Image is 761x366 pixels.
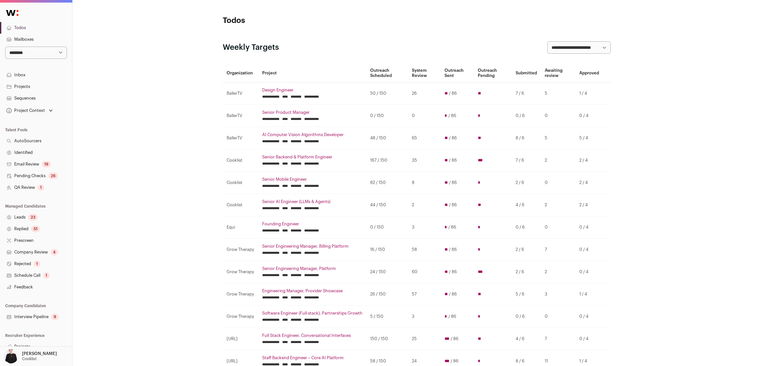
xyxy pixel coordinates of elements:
a: Senior Mobile Engineer [262,177,362,182]
td: Equi [223,216,258,239]
td: 0 / 6 [512,306,541,328]
td: 2 / 6 [512,172,541,194]
td: 0 / 150 [366,105,408,127]
td: 0 / 6 [512,216,541,239]
span: / 86 [449,202,457,208]
h1: Todos [223,16,352,26]
a: Staff Backend Engineer – Core AI Platform [262,355,362,361]
div: 1 [34,261,40,267]
td: 0 / 4 [575,328,603,350]
td: Cooklist [223,194,258,216]
td: 2 [541,194,575,216]
td: 2 / 4 [575,149,603,172]
a: Full Stack Engineer, Conversational Interfaces [262,333,362,338]
th: Outreach Pending [474,64,512,82]
td: Grow Therapy [223,239,258,261]
td: 3 [408,306,441,328]
span: / 86 [449,135,457,141]
th: Awaiting review [541,64,575,82]
th: Submitted [512,64,541,82]
td: 5 / 150 [366,306,408,328]
td: BallerTV [223,105,258,127]
td: 5 / 4 [575,127,603,149]
td: 2 [541,261,575,283]
td: 7 [541,239,575,261]
td: 0 / 4 [575,216,603,239]
a: Senior Product Manager [262,110,362,115]
td: 25 [408,328,441,350]
td: 4 / 6 [512,328,541,350]
p: Cooklist [22,356,37,361]
td: 8 / 6 [512,127,541,149]
td: 2 / 6 [512,261,541,283]
td: 5 / 6 [512,283,541,306]
div: 1 [38,184,44,191]
a: Senior Backend & Platform Engineer [262,155,362,160]
td: 0 [541,105,575,127]
td: 24 / 150 [366,261,408,283]
td: 0 [541,172,575,194]
td: 0 [541,306,575,328]
td: 5 [541,82,575,105]
span: / 86 [448,113,456,118]
div: 9 [51,314,59,320]
div: 51 [31,226,40,232]
td: 7 [541,328,575,350]
div: 1 [43,272,50,279]
td: 48 / 150 [366,127,408,149]
td: Grow Therapy [223,261,258,283]
h2: Weekly Targets [223,42,279,53]
span: / 86 [449,292,457,297]
td: 2 [541,149,575,172]
th: Approved [575,64,603,82]
td: Cooklist [223,172,258,194]
td: 35 [408,149,441,172]
a: Design Engineer [262,88,362,93]
th: Project [258,64,366,82]
td: 150 / 150 [366,328,408,350]
a: Senior Engineering Manager, Platform [262,266,362,271]
td: 0 / 4 [575,239,603,261]
td: 0 / 4 [575,261,603,283]
td: 0 / 4 [575,306,603,328]
td: 0 / 150 [366,216,408,239]
td: Grow Therapy [223,283,258,306]
td: 82 / 150 [366,172,408,194]
button: Open dropdown [3,349,58,363]
td: 44 / 150 [366,194,408,216]
td: 0 / 6 [512,105,541,127]
a: Senior Engineering Manager, Billing Platform [262,244,362,249]
td: 2 / 6 [512,239,541,261]
td: 2 / 4 [575,194,603,216]
img: Wellfound [3,6,22,19]
td: 1 / 4 [575,82,603,105]
td: 57 [408,283,441,306]
p: [PERSON_NAME] [22,351,57,356]
button: Open dropdown [5,106,54,115]
div: 23 [28,214,38,221]
span: / 86 [448,225,456,230]
div: 4 [50,249,58,255]
td: 26 [408,82,441,105]
td: 16 / 150 [366,239,408,261]
a: Senior AI Engineer (LLMs & Agents) [262,199,362,204]
td: 3 [541,283,575,306]
td: Cooklist [223,149,258,172]
a: AI Computer Vision Algorithms Developer [262,132,362,137]
td: 7 / 6 [512,82,541,105]
td: 26 / 150 [366,283,408,306]
span: / 86 [448,314,456,319]
td: 50 / 150 [366,82,408,105]
th: Outreach Scheduled [366,64,408,82]
td: 58 [408,239,441,261]
span: / 86 [449,247,457,252]
a: Software Engineer (Full-stack), Partnerships Growth [262,311,362,316]
span: / 86 [449,91,457,96]
td: 7 / 6 [512,149,541,172]
td: 167 / 150 [366,149,408,172]
td: 0 / 4 [575,105,603,127]
a: Engineering Manager, Provider Showcase [262,288,362,294]
td: BallerTV [223,82,258,105]
td: BallerTV [223,127,258,149]
img: 9240684-medium_jpg [4,349,18,363]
